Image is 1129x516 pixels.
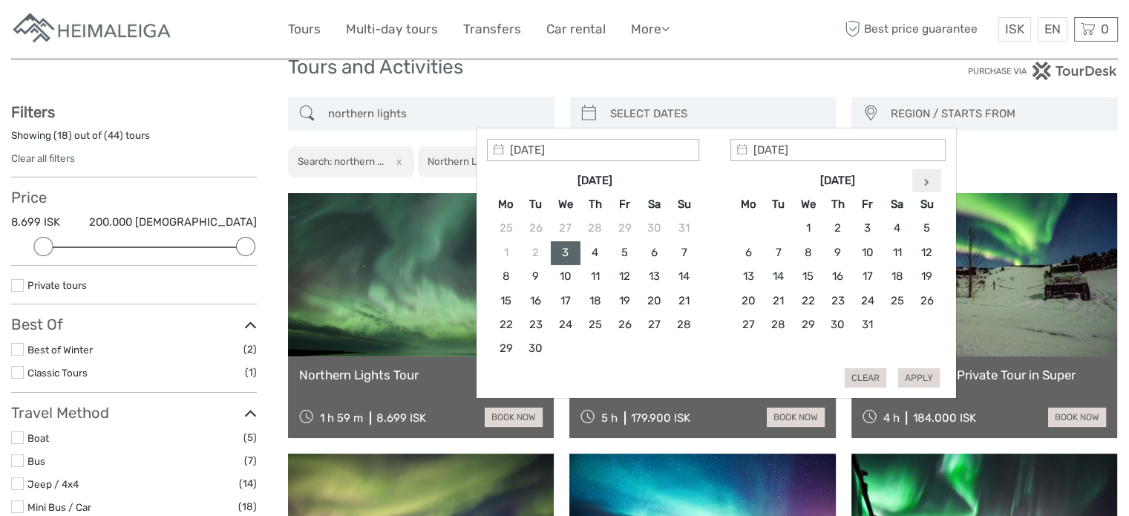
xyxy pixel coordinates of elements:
[428,155,500,167] h2: Northern Lights
[580,289,609,313] td: 18
[1099,22,1111,36] span: 0
[793,241,822,264] td: 8
[171,23,189,41] button: Open LiveChat chat widget
[11,152,75,164] a: Clear all filters
[57,128,68,143] label: 18
[793,289,822,313] td: 22
[883,411,899,425] span: 4 h
[793,192,822,216] th: We
[491,241,520,264] td: 1
[763,265,793,289] td: 14
[11,128,257,151] div: Showing ( ) out of ( ) tours
[550,313,580,337] td: 24
[912,411,975,425] div: 184.000 ISK
[822,265,852,289] td: 16
[491,265,520,289] td: 8
[733,265,763,289] td: 13
[27,367,88,379] a: Classic Tours
[884,102,1110,126] button: REGION / STARTS FROM
[346,19,438,40] a: Multi-day tours
[845,368,886,388] button: Clear
[580,217,609,241] td: 28
[852,192,882,216] th: Fr
[733,241,763,264] td: 6
[912,241,941,264] td: 12
[609,313,639,337] td: 26
[89,215,257,230] label: 200.000 [DEMOGRAPHIC_DATA]
[485,408,543,427] a: book now
[822,217,852,241] td: 2
[822,192,852,216] th: Th
[898,368,940,388] button: Apply
[550,265,580,289] td: 10
[580,313,609,337] td: 25
[763,169,912,192] th: [DATE]
[27,344,93,356] a: Best of Winter
[733,289,763,313] td: 20
[580,265,609,289] td: 11
[520,337,550,361] td: 30
[580,192,609,216] th: Th
[244,452,257,469] span: (7)
[841,17,995,42] span: Best price guarantee
[639,241,669,264] td: 6
[1038,17,1067,42] div: EN
[793,313,822,337] td: 29
[639,265,669,289] td: 13
[322,101,547,127] input: SEARCH
[299,368,543,382] a: Northern Lights Tour
[609,241,639,264] td: 5
[243,341,257,358] span: (2)
[609,192,639,216] th: Fr
[767,408,825,427] a: book now
[550,217,580,241] td: 27
[288,56,842,79] h1: Tours and Activities
[491,289,520,313] td: 15
[520,241,550,264] td: 2
[852,289,882,313] td: 24
[11,404,257,422] h3: Travel Method
[520,313,550,337] td: 23
[491,192,520,216] th: Mo
[491,337,520,361] td: 29
[793,265,822,289] td: 15
[550,289,580,313] td: 17
[245,364,257,381] span: (1)
[520,289,550,313] td: 16
[639,217,669,241] td: 30
[631,411,690,425] div: 179.900 ISK
[550,241,580,264] td: 3
[631,19,670,40] a: More
[912,192,941,216] th: Su
[912,217,941,241] td: 5
[1005,22,1024,36] span: ISK
[882,192,912,216] th: Sa
[1048,408,1106,427] a: book now
[763,313,793,337] td: 28
[239,475,257,492] span: (14)
[609,217,639,241] td: 29
[11,103,55,121] strong: Filters
[243,429,257,446] span: (5)
[967,62,1118,80] img: PurchaseViaTourDesk.png
[822,313,852,337] td: 30
[669,192,698,216] th: Su
[298,155,384,167] h2: Search: northern ...
[463,19,521,40] a: Transfers
[320,411,363,425] span: 1 h 59 m
[639,192,669,216] th: Sa
[882,289,912,313] td: 25
[733,313,763,337] td: 27
[11,215,60,230] label: 8.699 ISK
[601,411,618,425] span: 5 h
[852,217,882,241] td: 3
[882,241,912,264] td: 11
[108,128,120,143] label: 44
[912,265,941,289] td: 19
[822,289,852,313] td: 23
[21,26,168,38] p: We're away right now. Please check back later!
[912,289,941,313] td: 26
[238,498,257,515] span: (18)
[822,241,852,264] td: 9
[639,289,669,313] td: 20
